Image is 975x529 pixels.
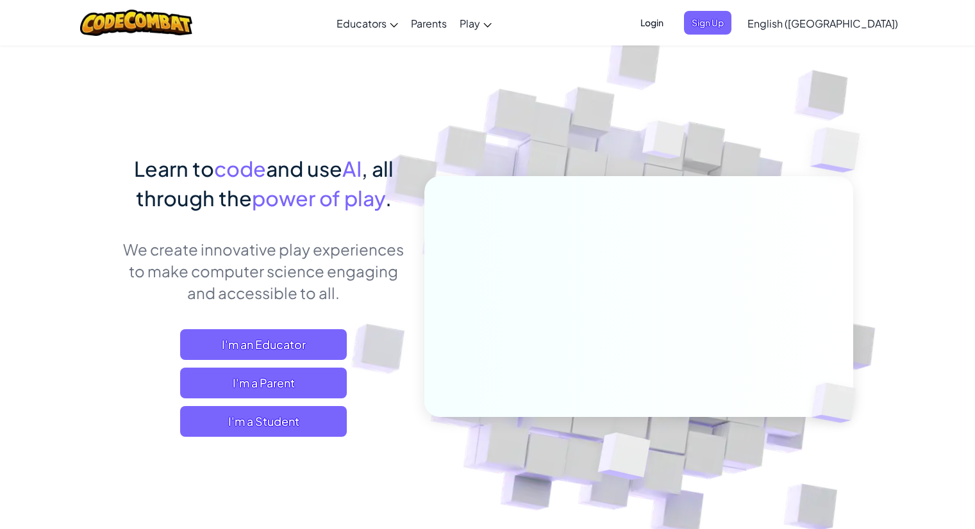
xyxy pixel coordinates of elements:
[404,6,453,40] a: Parents
[633,11,671,35] button: Login
[134,156,214,181] span: Learn to
[741,6,904,40] a: English ([GEOGRAPHIC_DATA])
[122,238,405,304] p: We create innovative play experiences to make computer science engaging and accessible to all.
[453,6,498,40] a: Play
[180,406,347,437] button: I'm a Student
[180,368,347,398] a: I'm a Parent
[330,6,404,40] a: Educators
[460,17,480,30] span: Play
[385,185,392,211] span: .
[684,11,731,35] button: Sign Up
[785,96,896,204] img: Overlap cubes
[214,156,266,181] span: code
[790,356,886,450] img: Overlap cubes
[252,185,385,211] span: power of play
[342,156,362,181] span: AI
[566,405,681,512] img: Overlap cubes
[80,10,192,36] img: CodeCombat logo
[180,329,347,360] a: I'm an Educator
[266,156,342,181] span: and use
[747,17,898,30] span: English ([GEOGRAPHIC_DATA])
[337,17,387,30] span: Educators
[618,95,710,191] img: Overlap cubes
